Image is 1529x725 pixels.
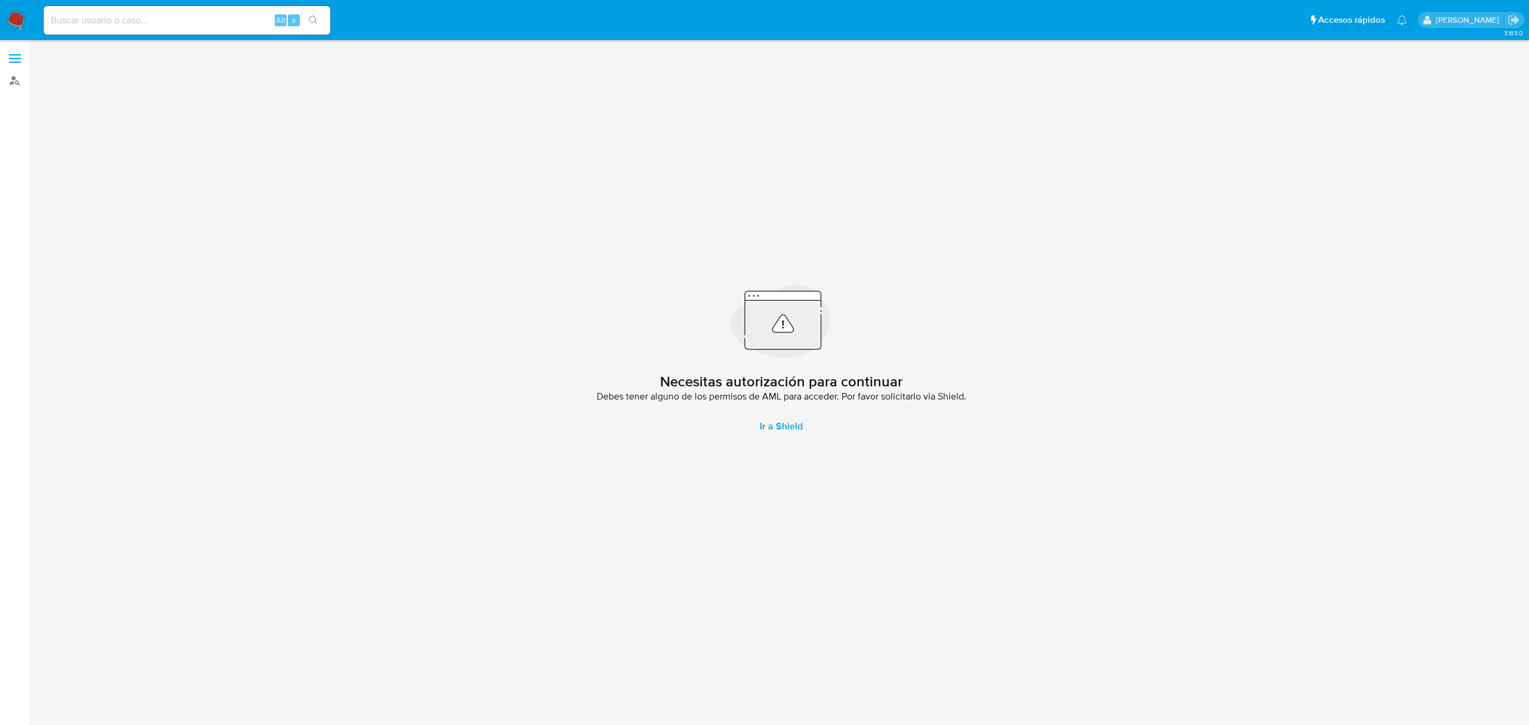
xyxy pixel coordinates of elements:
[1397,15,1407,25] a: Notificaciones
[44,13,330,28] input: Buscar usuario o caso...
[292,14,296,26] span: s
[760,412,803,441] span: Ir a Shield
[1507,14,1520,26] a: Salir
[1436,14,1503,26] p: federico.dibella@mercadolibre.com
[1318,14,1385,26] span: Accesos rápidos
[597,391,966,403] span: Debes tener alguno de los permisos de AML para acceder. Por favor solicitarlo via Shield.
[276,14,285,26] span: Alt
[745,412,817,441] a: Ir a Shield
[301,12,326,29] button: search-icon
[660,373,902,391] h2: Necesitas autorización para continuar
